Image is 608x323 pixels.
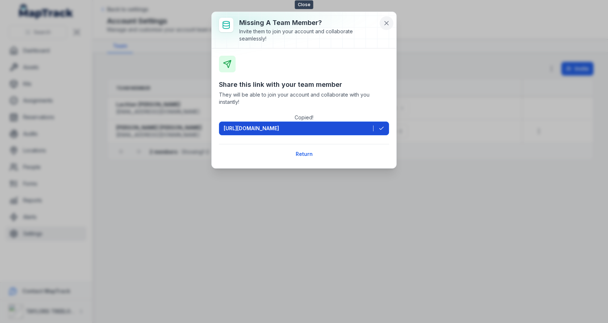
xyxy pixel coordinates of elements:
[295,0,313,9] span: Close
[219,122,389,135] button: [URL][DOMAIN_NAME]
[219,80,389,90] h3: Share this link with your team member
[224,125,279,132] span: [URL][DOMAIN_NAME]
[239,28,377,42] div: Invite them to join your account and collaborate seamlessly!
[295,114,313,120] span: Copied!
[239,18,377,28] h3: Missing a team member?
[291,147,317,161] button: Return
[219,91,389,106] span: They will be able to join your account and collaborate with you instantly!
